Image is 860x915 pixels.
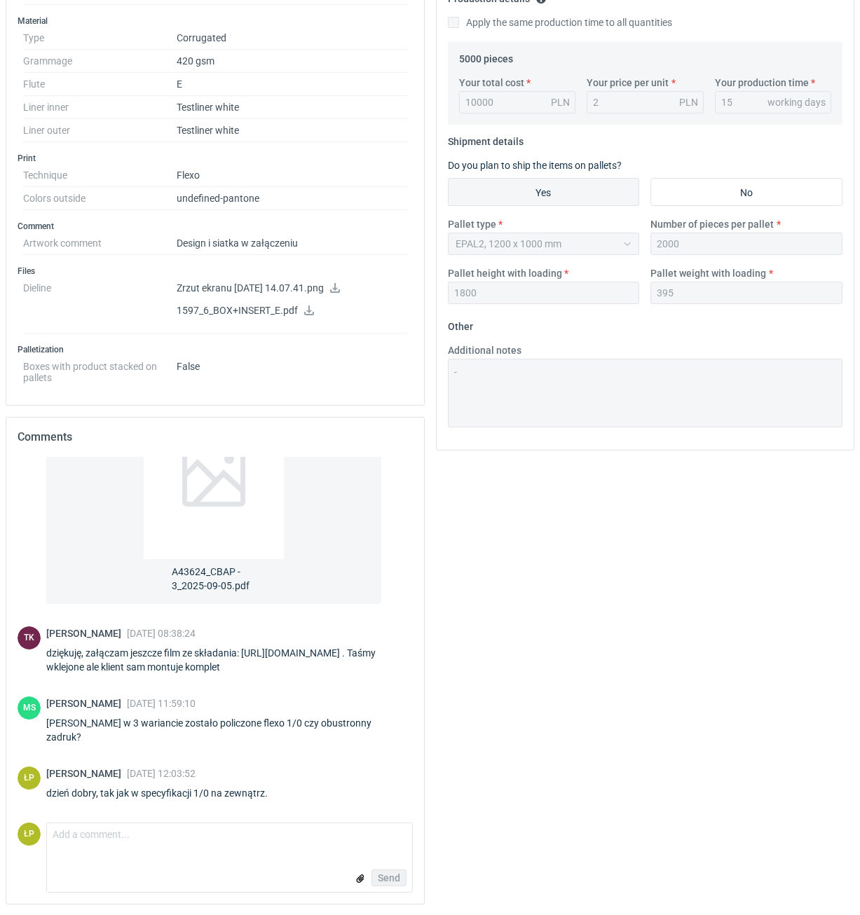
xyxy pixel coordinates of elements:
div: PLN [551,95,570,109]
dt: Technique [23,164,177,187]
textarea: - [448,359,843,427]
label: Additional notes [448,343,521,357]
label: Pallet type [448,217,496,231]
legend: 5000 pieces [459,48,513,64]
a: A43624_CBAP - 3_2025-09-05.pdf [46,380,381,604]
dt: Grammage [23,50,177,73]
h2: Comments [18,429,413,446]
dd: Testliner white [177,96,407,119]
dt: Dieline [23,277,177,333]
dd: Flexo [177,164,407,187]
h3: Comment [18,221,413,232]
dt: Boxes with product stacked on pallets [23,355,177,383]
div: [PERSON_NAME] w 3 wariancie zostało policzone flexo 1/0 czy obustronny zadruk? [46,716,413,744]
label: Apply the same production time to all quantities [448,15,672,29]
figcaption: ŁP [18,766,41,790]
label: Your price per unit [587,76,669,90]
span: [PERSON_NAME] [46,628,127,639]
h3: Files [18,266,413,277]
dt: Liner inner [23,96,177,119]
h3: Palletization [18,344,413,355]
h3: Material [18,15,413,27]
button: Send [371,869,407,886]
label: Number of pieces per pallet [650,217,774,231]
figcaption: ŁP [18,823,41,846]
div: Tomasz Kubiak [18,626,41,649]
div: Maciej Sikora [18,696,41,720]
span: Send [378,873,400,883]
span: [DATE] 11:59:10 [127,698,196,709]
dd: Design i siatka w załączeniu [177,232,407,255]
div: Łukasz Postawa [18,823,41,846]
div: Łukasz Postawa [18,766,41,790]
div: dziękuję, załączam jeszcze film ze składania: [URL][DOMAIN_NAME] . Taśmy wklejone ale klient sam ... [46,646,413,674]
span: [DATE] 08:38:24 [127,628,196,639]
dt: Liner outer [23,119,177,142]
legend: Other [448,315,473,332]
dd: E [177,73,407,96]
span: A43624_CBAP - 3_2025-09-05.pdf [172,559,256,593]
label: Do you plan to ship the items on pallets? [448,160,622,171]
dd: False [177,355,407,383]
dd: Corrugated [177,27,407,50]
div: working days [767,95,826,109]
dt: Artwork comment [23,232,177,255]
label: Your total cost [459,76,524,90]
dt: Flute [23,73,177,96]
p: 1597_6_BOX+INSERT_E.pdf [177,305,407,317]
p: Zrzut ekranu [DATE] 14.07.41.png [177,282,407,295]
h3: Print [18,153,413,164]
figcaption: MS [18,696,41,720]
span: [PERSON_NAME] [46,768,127,779]
figcaption: TK [18,626,41,649]
span: [DATE] 12:03:52 [127,768,196,779]
label: Your production time [715,76,809,90]
legend: Shipment details [448,130,524,147]
dt: Colors outside [23,187,177,210]
label: Pallet height with loading [448,266,562,280]
dd: 420 gsm [177,50,407,73]
label: Pallet weight with loading [650,266,766,280]
dd: undefined-pantone [177,187,407,210]
span: [PERSON_NAME] [46,698,127,709]
div: PLN [679,95,698,109]
dd: Testliner white [177,119,407,142]
div: dzień dobry, tak jak w specyfikacji 1/0 na zewnątrz. [46,786,285,800]
dt: Type [23,27,177,50]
